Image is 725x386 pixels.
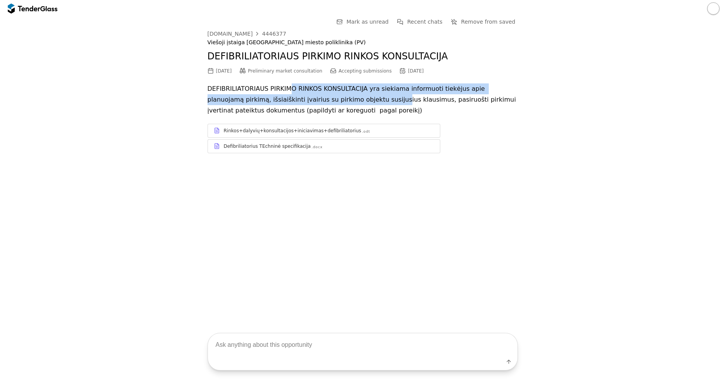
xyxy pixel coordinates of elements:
span: Recent chats [407,19,443,25]
button: Recent chats [395,17,445,27]
div: Rinkos+dalyvių+konsultacijos+iniciavimas+defibriliatorius [224,128,362,134]
span: Accepting submissions [339,68,392,74]
span: Preliminary market consultation [248,68,322,74]
p: DEFIBRILIATORIAUS PIRKIMO RINKOS KONSULTACIJA yra siekiama informuoti tiekėjus apie planuojamą pi... [208,83,518,116]
div: Defibriliatorius TEchninė specifikacija [224,143,311,149]
div: Viešoji įstaiga [GEOGRAPHIC_DATA] miesto poliklinika (PV) [208,39,518,46]
button: Mark as unread [334,17,391,27]
div: [DOMAIN_NAME] [208,31,253,36]
span: Mark as unread [346,19,389,25]
div: [DATE] [216,68,232,74]
div: [DATE] [408,68,424,74]
div: 4446377 [262,31,286,36]
a: Defibriliatorius TEchninė specifikacija.docx [208,139,440,153]
h2: DEFIBRILIATORIAUS PIRKIMO RINKOS KONSULTACIJA [208,50,518,63]
button: Remove from saved [449,17,518,27]
a: Rinkos+dalyvių+konsultacijos+iniciavimas+defibriliatorius.odt [208,124,440,138]
div: .docx [311,145,323,150]
div: .odt [362,129,370,134]
a: [DOMAIN_NAME]4446377 [208,31,286,37]
span: Remove from saved [461,19,516,25]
